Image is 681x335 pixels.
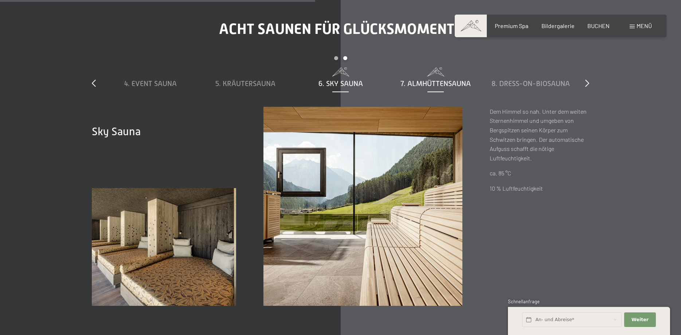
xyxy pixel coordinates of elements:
[495,22,528,29] a: Premium Spa
[637,22,652,29] span: Menü
[490,107,589,163] p: Dem Himmel so nah. Unter dem weiten Sternenhimmel und umgeben von Bergspitzen seinen Körper zum S...
[400,79,471,87] span: 7. Almhüttensauna
[263,107,462,306] img: Wellnesshotels - Sauna - Entspannung - Ahrntal
[215,79,275,87] span: 5. Kräutersauna
[92,125,141,138] span: Sky Sauna
[219,20,462,38] span: Acht Saunen für Glücksmomente
[490,184,589,193] p: 10 % Luftfeuchtigkeit
[492,79,570,87] span: 8. Dress-on-Biosauna
[334,56,338,60] div: Carousel Page 1
[343,56,347,60] div: Carousel Page 2 (Current Slide)
[103,56,578,67] div: Carousel Pagination
[490,168,589,178] p: ca. 85 °C
[124,79,177,87] span: 4. Event Sauna
[508,299,540,304] span: Schnellanfrage
[318,79,363,87] span: 6. Sky Sauna
[587,22,610,29] a: BUCHEN
[631,316,649,323] span: Weiter
[541,22,575,29] a: Bildergalerie
[624,312,655,327] button: Weiter
[92,188,236,306] img: Wellensshotels - Lounge - Ruheräume - Relax - Luttach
